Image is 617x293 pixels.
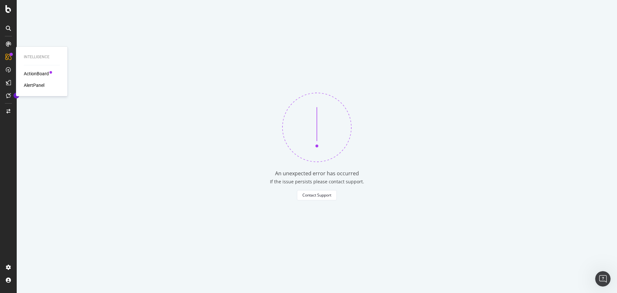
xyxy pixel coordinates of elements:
div: An unexpected error has occurred [275,170,359,177]
div: Tooltip anchor [13,93,19,98]
img: 370bne1z.png [282,93,352,162]
a: AlertPanel [24,82,44,88]
div: If the issue persists please contact support. [270,179,364,185]
a: ActionBoard [24,70,49,77]
iframe: Intercom live chat [595,271,611,287]
div: Contact Support [302,192,331,198]
div: Intelligence [24,54,60,60]
button: Contact Support [297,190,337,200]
